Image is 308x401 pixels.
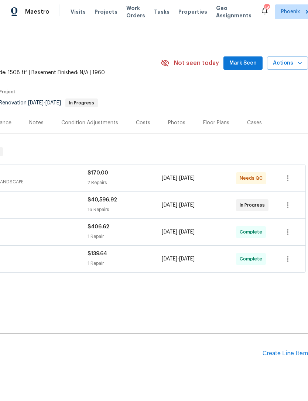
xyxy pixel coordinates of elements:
span: [DATE] [179,256,195,262]
span: Projects [95,8,117,15]
span: - [28,100,61,106]
span: Mark Seen [229,59,257,68]
span: Needs QC [240,174,266,182]
span: - [162,174,195,182]
span: - [162,255,195,263]
span: [DATE] [179,203,195,208]
div: Notes [29,119,44,127]
div: 1 Repair [88,260,162,267]
span: $170.00 [88,170,108,176]
span: Phoenix [281,8,300,15]
span: Visits [71,8,86,15]
span: Complete [240,228,265,236]
span: [DATE] [28,100,44,106]
span: Geo Assignments [216,4,251,19]
div: Photos [168,119,185,127]
span: [DATE] [162,256,177,262]
span: [DATE] [162,176,177,181]
span: Complete [240,255,265,263]
span: - [162,201,195,209]
button: Actions [267,56,308,70]
span: Properties [178,8,207,15]
span: [DATE] [162,203,177,208]
div: Cases [247,119,262,127]
div: 2 Repairs [88,179,162,186]
span: $40,596.92 [88,197,117,203]
span: [DATE] [162,229,177,235]
button: Mark Seen [223,56,263,70]
span: [DATE] [179,176,195,181]
span: $139.64 [88,251,107,256]
span: In Progress [66,101,97,105]
div: Floor Plans [203,119,229,127]
div: Create Line Item [263,350,308,357]
span: Actions [273,59,302,68]
div: 46 [264,4,269,12]
span: Work Orders [126,4,145,19]
div: 16 Repairs [88,206,162,213]
span: Not seen today [174,59,219,67]
div: Costs [136,119,150,127]
span: - [162,228,195,236]
span: Tasks [154,9,170,14]
span: In Progress [240,201,268,209]
div: 1 Repair [88,233,162,240]
span: $406.62 [88,224,109,229]
span: Maestro [25,8,49,15]
div: Condition Adjustments [61,119,118,127]
span: [DATE] [179,229,195,235]
span: [DATE] [45,100,61,106]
